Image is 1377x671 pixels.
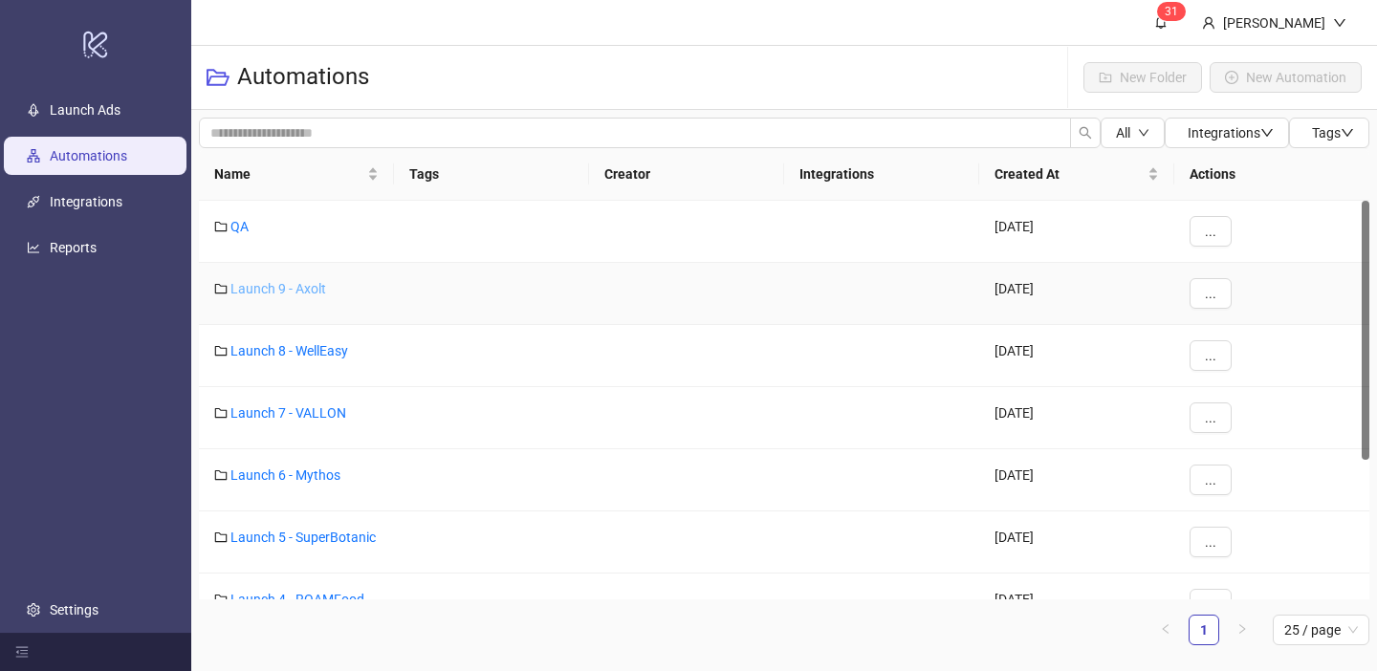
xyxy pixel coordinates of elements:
[1189,615,1219,645] li: 1
[1154,15,1168,29] span: bell
[1190,278,1232,309] button: ...
[1190,589,1232,619] button: ...
[1160,623,1171,635] span: left
[1205,534,1216,550] span: ...
[1227,615,1257,645] li: Next Page
[1260,126,1274,140] span: down
[1273,615,1369,645] div: Page Size
[214,530,228,544] span: folder
[1190,616,1218,644] a: 1
[1205,224,1216,239] span: ...
[1165,118,1289,148] button: Integrationsdown
[214,468,228,482] span: folder
[199,148,394,201] th: Name
[50,602,98,617] a: Settings
[1333,16,1346,30] span: down
[50,194,122,209] a: Integrations
[1227,615,1257,645] button: right
[1202,16,1215,30] span: user
[1284,616,1358,644] span: 25 / page
[994,163,1144,184] span: Created At
[50,240,97,255] a: Reports
[1190,402,1232,433] button: ...
[1150,615,1181,645] button: left
[1205,596,1216,612] span: ...
[1165,5,1171,18] span: 3
[214,406,228,420] span: folder
[230,219,249,234] a: QA
[979,449,1174,511] div: [DATE]
[230,343,348,358] a: Launch 8 - WellEasy
[1116,125,1130,141] span: All
[979,263,1174,325] div: [DATE]
[230,281,326,296] a: Launch 9 - Axolt
[207,66,229,89] span: folder-open
[1190,465,1232,495] button: ...
[1215,12,1333,33] div: [PERSON_NAME]
[1174,148,1369,201] th: Actions
[589,148,784,201] th: Creator
[1171,5,1178,18] span: 1
[979,201,1174,263] div: [DATE]
[214,282,228,295] span: folder
[1205,286,1216,301] span: ...
[214,593,228,606] span: folder
[230,592,364,607] a: Launch 4 - ROAMFood
[1190,216,1232,247] button: ...
[1079,126,1092,140] span: search
[230,405,346,421] a: Launch 7 - VALLON
[1190,527,1232,557] button: ...
[214,163,363,184] span: Name
[1083,62,1202,93] button: New Folder
[1157,2,1186,21] sup: 31
[979,511,1174,574] div: [DATE]
[979,325,1174,387] div: [DATE]
[1150,615,1181,645] li: Previous Page
[979,574,1174,636] div: [DATE]
[1341,126,1354,140] span: down
[1205,472,1216,487] span: ...
[1312,125,1354,141] span: Tags
[1205,348,1216,363] span: ...
[784,148,979,201] th: Integrations
[979,387,1174,449] div: [DATE]
[394,148,589,201] th: Tags
[1289,118,1369,148] button: Tagsdown
[214,220,228,233] span: folder
[15,645,29,659] span: menu-fold
[50,148,127,163] a: Automations
[1101,118,1165,148] button: Alldown
[230,467,340,483] a: Launch 6 - Mythos
[979,148,1174,201] th: Created At
[1138,127,1149,139] span: down
[214,344,228,357] span: folder
[237,62,369,93] h3: Automations
[1236,623,1248,635] span: right
[1188,125,1274,141] span: Integrations
[1210,62,1362,93] button: New Automation
[50,102,120,118] a: Launch Ads
[1205,410,1216,425] span: ...
[1190,340,1232,371] button: ...
[230,530,376,545] a: Launch 5 - SuperBotanic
